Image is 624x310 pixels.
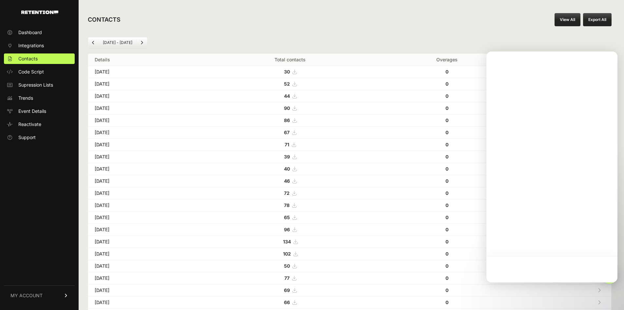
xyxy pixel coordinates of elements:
a: 39 [284,154,296,159]
a: Reactivate [4,119,75,130]
strong: 66 [284,300,290,305]
img: Retention.com [21,10,58,14]
a: 72 [284,190,296,196]
a: Integrations [4,40,75,51]
td: [DATE] [88,151,202,163]
a: View All [555,13,580,26]
strong: 46 [284,178,290,184]
td: [DATE] [88,284,202,297]
a: 40 [284,166,296,172]
a: 134 [283,239,297,244]
span: Supression Lists [18,82,53,88]
a: 44 [284,93,296,99]
strong: 0 [445,263,448,269]
span: Trends [18,95,33,101]
strong: 0 [445,202,448,208]
th: Total contacts [202,54,378,66]
strong: 0 [445,130,448,135]
strong: 86 [284,117,290,123]
strong: 0 [445,93,448,99]
strong: 0 [445,300,448,305]
a: 69 [284,287,296,293]
strong: 0 [445,142,448,147]
strong: 69 [284,287,290,293]
strong: 102 [283,251,291,257]
a: 102 [283,251,297,257]
td: [DATE] [88,127,202,139]
strong: 0 [445,117,448,123]
strong: 39 [284,154,290,159]
strong: 0 [445,239,448,244]
a: 65 [284,215,296,220]
a: 66 [284,300,296,305]
strong: 0 [445,105,448,111]
td: [DATE] [88,187,202,199]
th: Overages [378,54,516,66]
span: Dashboard [18,29,42,36]
a: 67 [284,130,296,135]
td: [DATE] [88,260,202,272]
strong: 71 [285,142,289,147]
strong: 72 [284,190,290,196]
a: Contacts [4,53,75,64]
td: [DATE] [88,78,202,90]
strong: 0 [445,178,448,184]
a: 30 [284,69,296,74]
strong: 0 [445,166,448,172]
strong: 90 [284,105,290,111]
span: MY ACCOUNT [10,292,43,299]
span: Reactivate [18,121,41,128]
a: Next [137,37,147,48]
h2: CONTACTS [88,15,121,24]
strong: 134 [283,239,291,244]
a: MY ACCOUNT [4,285,75,305]
a: Supression Lists [4,80,75,90]
strong: 50 [284,263,290,269]
td: [DATE] [88,163,202,175]
a: 86 [284,117,296,123]
td: [DATE] [88,114,202,127]
strong: 0 [445,154,448,159]
td: [DATE] [88,248,202,260]
td: [DATE] [88,272,202,284]
a: 77 [284,275,296,281]
li: [DATE] - [DATE] [99,40,136,45]
strong: 78 [284,202,290,208]
td: [DATE] [88,139,202,151]
strong: 44 [284,93,290,99]
strong: 0 [445,215,448,220]
a: 46 [284,178,296,184]
td: [DATE] [88,102,202,114]
td: [DATE] [88,90,202,102]
strong: 0 [445,190,448,196]
td: [DATE] [88,66,202,78]
span: Integrations [18,42,44,49]
td: [DATE] [88,175,202,187]
strong: 0 [445,227,448,232]
a: 96 [284,227,296,232]
a: Support [4,132,75,143]
strong: 0 [445,69,448,74]
td: [DATE] [88,199,202,212]
span: Event Details [18,108,46,114]
strong: 40 [284,166,290,172]
a: 50 [284,263,296,269]
a: Code Script [4,67,75,77]
button: Export All [583,13,612,26]
strong: 0 [445,287,448,293]
strong: 67 [284,130,290,135]
a: Trends [4,93,75,103]
strong: 52 [284,81,290,87]
a: Previous [88,37,99,48]
a: 78 [284,202,296,208]
strong: 30 [284,69,290,74]
span: Support [18,134,36,141]
td: [DATE] [88,236,202,248]
td: [DATE] [88,212,202,224]
strong: 96 [284,227,290,232]
a: 52 [284,81,296,87]
td: [DATE] [88,224,202,236]
strong: 77 [284,275,290,281]
td: [DATE] [88,297,202,309]
span: Contacts [18,55,38,62]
